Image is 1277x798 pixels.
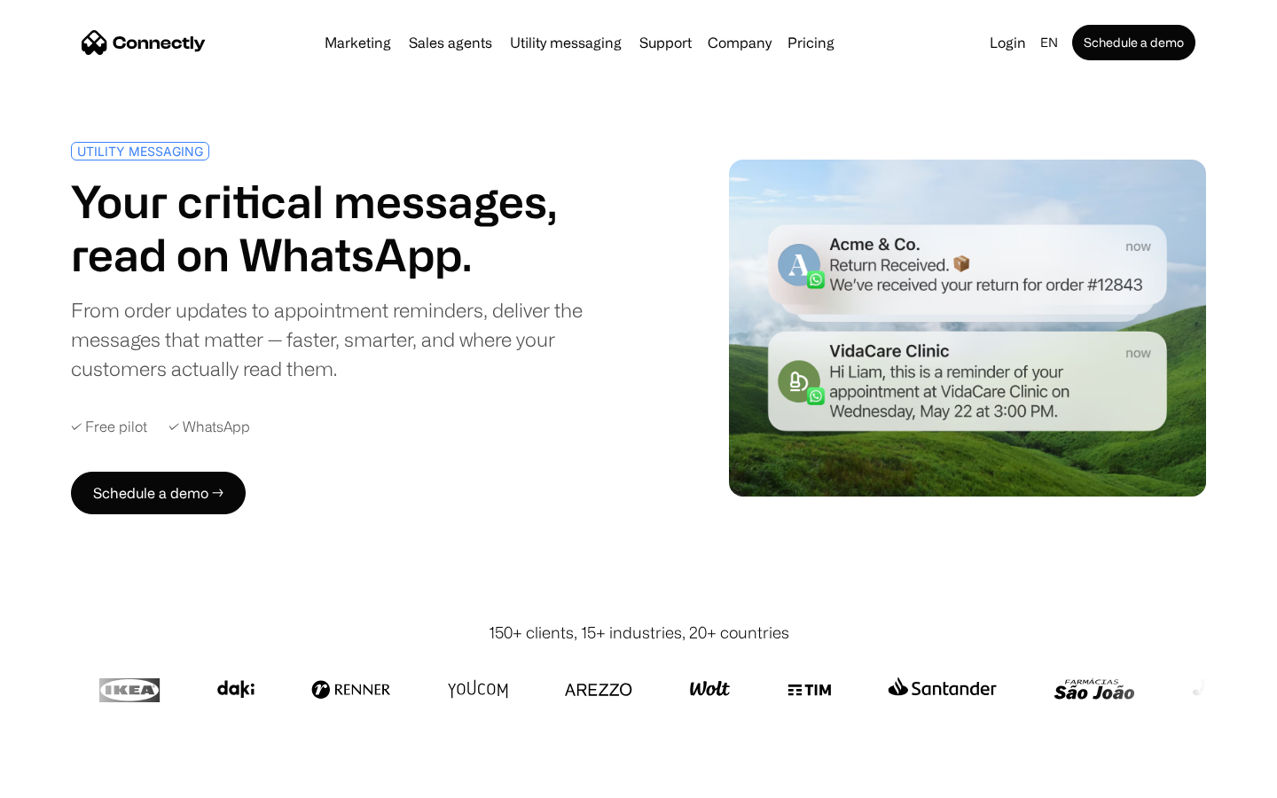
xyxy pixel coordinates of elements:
ul: Language list [35,767,106,792]
a: Schedule a demo [1072,25,1195,60]
a: Login [983,30,1033,55]
a: Schedule a demo → [71,472,246,514]
div: From order updates to appointment reminders, deliver the messages that matter — faster, smarter, ... [71,295,631,383]
a: Pricing [780,35,842,50]
div: Company [708,30,772,55]
div: en [1040,30,1058,55]
div: ✓ Free pilot [71,419,147,435]
a: Sales agents [402,35,499,50]
a: Support [632,35,699,50]
div: ✓ WhatsApp [168,419,250,435]
a: Marketing [317,35,398,50]
div: 150+ clients, 15+ industries, 20+ countries [489,621,789,645]
h1: Your critical messages, read on WhatsApp. [71,175,631,281]
aside: Language selected: English [18,765,106,792]
div: UTILITY MESSAGING [77,145,203,158]
a: Utility messaging [503,35,629,50]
